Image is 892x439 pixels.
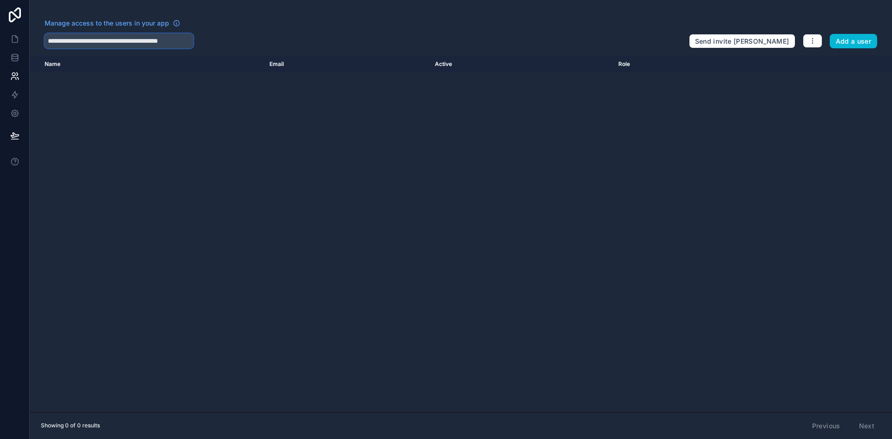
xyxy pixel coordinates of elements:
th: Name [30,56,264,72]
button: Send invite [PERSON_NAME] [689,34,795,49]
th: Active [429,56,612,72]
th: Email [264,56,429,72]
div: scrollable content [30,56,892,412]
th: Role [613,56,760,72]
span: Manage access to the users in your app [45,19,169,28]
button: Add a user [830,34,878,49]
a: Manage access to the users in your app [45,19,180,28]
span: Showing 0 of 0 results [41,422,100,429]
